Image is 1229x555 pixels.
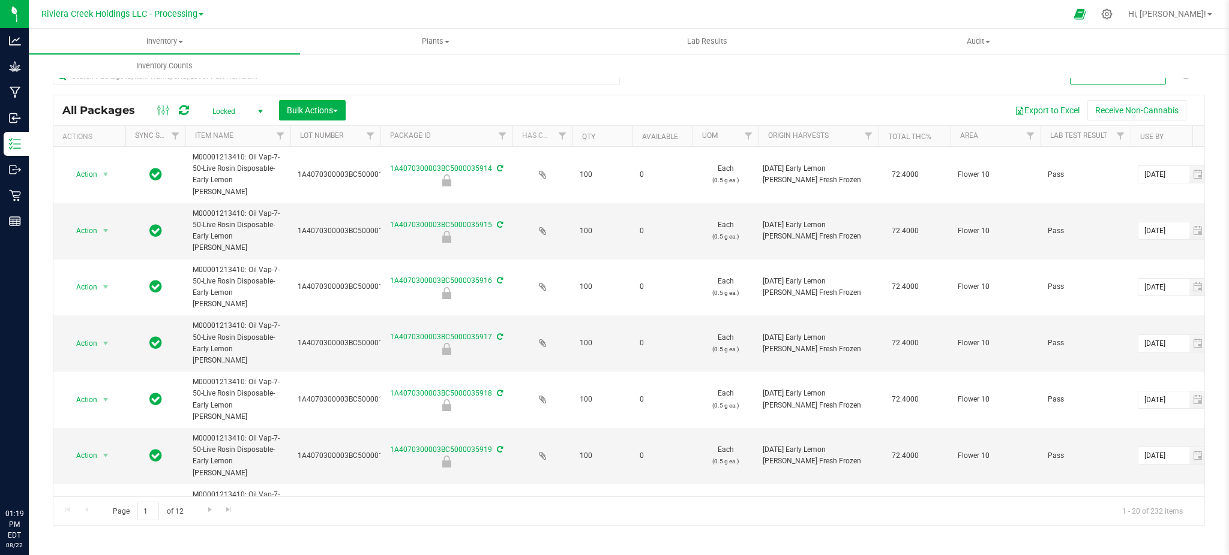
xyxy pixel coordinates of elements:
[1189,279,1207,295] span: select
[1048,225,1123,237] span: Pass
[301,36,571,47] span: Plants
[763,332,875,355] div: [DATE] Early Lemon [PERSON_NAME] Fresh Frozen
[958,169,1033,180] span: Flower 10
[149,391,162,408] span: In Sync
[859,126,879,146] a: Filter
[149,278,162,295] span: In Sync
[149,447,162,464] span: In Sync
[886,166,925,183] span: 72.4000
[843,36,1113,47] span: Audit
[9,215,21,227] inline-svg: Reports
[640,169,685,180] span: 0
[298,169,400,180] span: 1A4070300003BC5000015952
[166,126,185,146] a: Filter
[702,131,718,140] a: UOM
[493,126,512,146] a: Filter
[763,444,875,467] div: [DATE] Early Lemon [PERSON_NAME] Fresh Frozen
[379,399,514,411] div: Final Check Lock
[193,152,283,198] span: M00001213410: Oil Vap-7-50-Live Rosin Disposable-Early Lemon [PERSON_NAME]
[700,174,751,186] p: (0.5 g ea.)
[98,279,113,295] span: select
[65,279,98,295] span: Action
[1048,394,1123,405] span: Pass
[65,166,98,183] span: Action
[888,132,931,141] a: Total THC%
[580,225,625,237] span: 100
[580,450,625,462] span: 100
[135,131,181,140] a: Sync Status
[29,36,300,47] span: Inventory
[62,132,121,141] div: Actions
[640,225,685,237] span: 0
[958,225,1033,237] span: Flower 10
[193,433,283,479] span: M00001213410: Oil Vap-7-50-Live Rosin Disposable-Early Lemon [PERSON_NAME]
[640,450,685,462] span: 0
[958,394,1033,405] span: Flower 10
[220,502,238,518] a: Go to the last page
[390,131,431,140] a: Package ID
[700,332,751,355] span: Each
[1128,9,1206,19] span: Hi, [PERSON_NAME]!
[201,502,218,518] a: Go to the next page
[495,221,503,229] span: Sync from Compliance System
[98,222,113,239] span: select
[390,445,492,454] a: 1A4070300003BC5000035919
[958,281,1033,292] span: Flower 10
[700,219,751,242] span: Each
[640,394,685,405] span: 0
[1189,335,1207,352] span: select
[1021,126,1041,146] a: Filter
[29,53,300,79] a: Inventory Counts
[700,444,751,467] span: Each
[1066,2,1093,26] span: Open Ecommerce Menu
[5,541,23,550] p: 08/22
[298,281,400,292] span: 1A4070300003BC5000015952
[495,389,503,397] span: Sync from Compliance System
[287,105,338,115] span: Bulk Actions
[1050,131,1107,140] a: Lab Test Result
[103,502,193,520] span: Page of 12
[958,450,1033,462] span: Flower 10
[98,166,113,183] span: select
[298,225,400,237] span: 1A4070300003BC5000015952
[763,163,875,186] div: [DATE] Early Lemon [PERSON_NAME] Fresh Frozen
[1048,337,1123,349] span: Pass
[137,502,159,520] input: 1
[671,36,744,47] span: Lab Results
[886,278,925,295] span: 72.4000
[298,337,400,349] span: 1A4070300003BC5000015952
[193,208,283,254] span: M00001213410: Oil Vap-7-50-Live Rosin Disposable-Early Lemon [PERSON_NAME]
[390,276,492,285] a: 1A4070300003BC5000035916
[886,447,925,464] span: 72.4000
[700,163,751,186] span: Each
[193,489,283,535] span: M00001213410: Oil Vap-7-50-Live Rosin Disposable-Early Lemon [PERSON_NAME]
[886,391,925,408] span: 72.4000
[1189,166,1207,183] span: select
[149,334,162,351] span: In Sync
[642,132,678,141] a: Available
[9,35,21,47] inline-svg: Analytics
[1048,450,1123,462] span: Pass
[279,100,346,120] button: Bulk Actions
[120,61,209,71] span: Inventory Counts
[271,126,290,146] a: Filter
[700,456,751,467] p: (0.5 g ea.)
[65,447,98,464] span: Action
[580,169,625,180] span: 100
[149,166,162,183] span: In Sync
[580,281,625,292] span: 100
[379,174,514,186] div: Final Check Lock
[1048,281,1123,292] span: Pass
[9,138,21,150] inline-svg: Inventory
[41,9,197,19] span: Riviera Creek Holdings LLC - Processing
[1111,126,1131,146] a: Filter
[886,334,925,352] span: 72.4000
[1087,100,1186,120] button: Receive Non-Cannabis
[300,131,343,140] a: Lot Number
[768,131,829,140] a: Origin Harvests
[571,29,843,54] a: Lab Results
[640,281,685,292] span: 0
[700,287,751,298] p: (0.5 g ea.)
[65,335,98,352] span: Action
[580,337,625,349] span: 100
